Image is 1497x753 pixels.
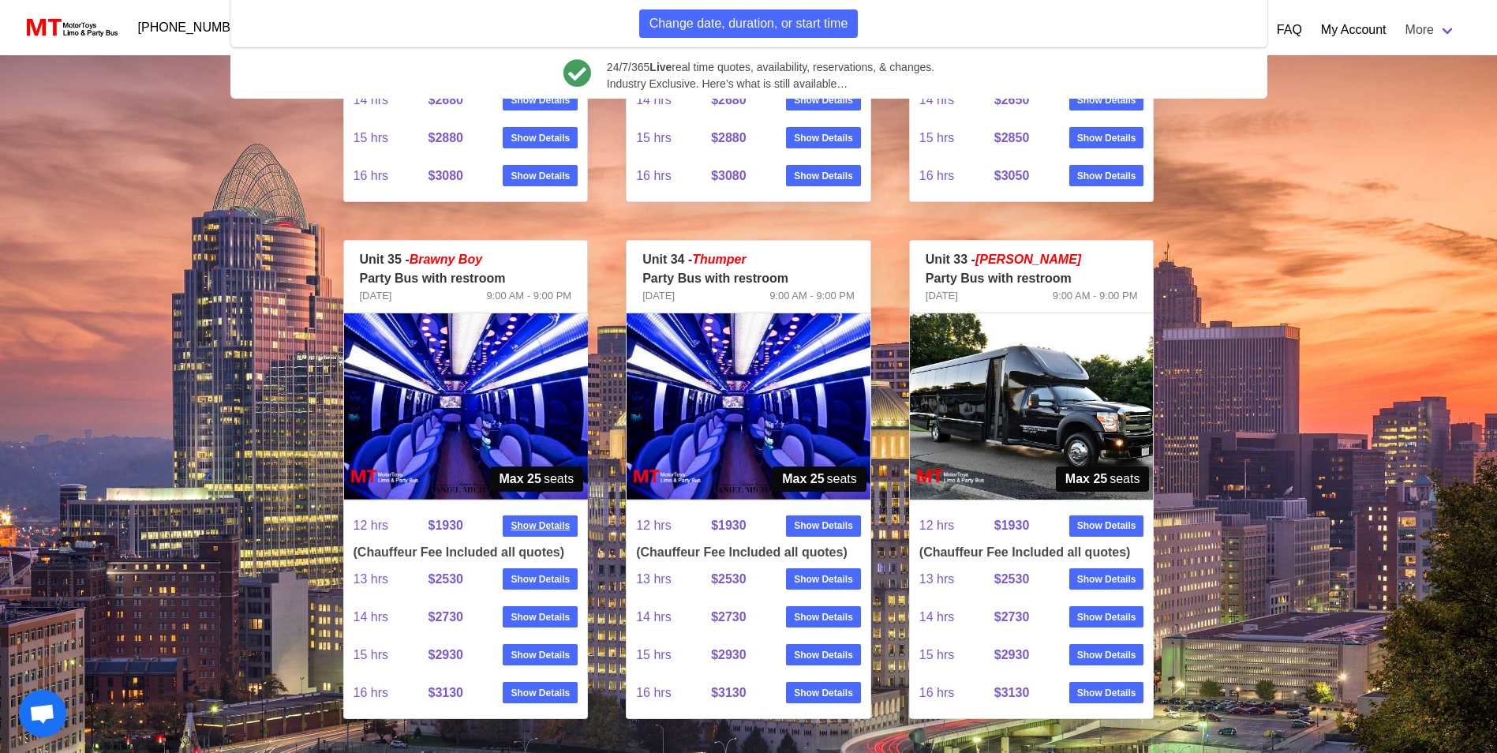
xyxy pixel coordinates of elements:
[919,157,994,195] span: 16 hrs
[511,572,570,586] strong: Show Details
[511,610,570,624] strong: Show Details
[782,470,824,489] strong: Max 25
[919,119,994,157] span: 15 hrs
[794,519,853,533] strong: Show Details
[486,288,571,304] span: 9:00 AM - 9:00 PM
[994,519,1030,532] strong: $1930
[636,598,711,636] span: 14 hrs
[773,466,866,492] span: seats
[511,169,570,183] strong: Show Details
[994,610,1030,624] strong: $2730
[1053,288,1138,304] span: 9:00 AM - 9:00 PM
[1077,131,1136,145] strong: Show Details
[428,686,463,699] strong: $3130
[794,169,853,183] strong: Show Details
[1321,21,1387,39] a: My Account
[636,157,711,195] span: 16 hrs
[636,560,711,598] span: 13 hrs
[511,131,570,145] strong: Show Details
[994,686,1030,699] strong: $3130
[711,131,747,144] strong: $2880
[910,313,1154,500] img: 33%2001.jpg
[428,572,463,586] strong: $2530
[22,17,119,39] img: MotorToys Logo
[926,250,1138,269] p: Unit 33 -
[919,674,994,712] span: 16 hrs
[642,269,855,288] p: Party Bus with restroom
[642,250,855,269] p: Unit 34 -
[354,81,429,119] span: 14 hrs
[975,253,1081,266] em: [PERSON_NAME]
[711,93,747,107] strong: $2680
[1056,466,1150,492] span: seats
[769,288,855,304] span: 9:00 AM - 9:00 PM
[794,686,853,700] strong: Show Details
[711,169,747,182] strong: $3080
[428,648,463,661] strong: $2930
[711,686,747,699] strong: $3130
[19,690,66,737] a: Open chat
[1077,610,1136,624] strong: Show Details
[627,313,870,500] img: 34%2002.jpg
[607,59,934,76] span: 24/7/365 real time quotes, availability, reservations, & changes.
[636,81,711,119] span: 14 hrs
[1077,572,1136,586] strong: Show Details
[919,507,994,545] span: 12 hrs
[1396,14,1465,46] a: More
[994,572,1030,586] strong: $2530
[794,572,853,586] strong: Show Details
[354,598,429,636] span: 14 hrs
[794,610,853,624] strong: Show Details
[1077,93,1136,107] strong: Show Details
[994,169,1030,182] strong: $3050
[994,93,1030,107] strong: $2650
[919,636,994,674] span: 15 hrs
[639,9,859,38] button: Change date, duration, or start time
[428,131,463,144] strong: $2880
[919,560,994,598] span: 13 hrs
[919,598,994,636] span: 14 hrs
[994,131,1030,144] strong: $2850
[642,288,675,304] span: [DATE]
[794,648,853,662] strong: Show Details
[354,560,429,598] span: 13 hrs
[1277,21,1302,39] a: FAQ
[428,519,463,532] strong: $1930
[490,466,584,492] span: seats
[129,12,261,43] a: [PHONE_NUMBER]
[410,253,482,266] em: Brawny Boy
[636,674,711,712] span: 16 hrs
[649,61,672,73] b: Live
[711,610,747,624] strong: $2730
[919,81,994,119] span: 14 hrs
[354,119,429,157] span: 15 hrs
[649,14,848,33] span: Change date, duration, or start time
[1077,169,1136,183] strong: Show Details
[1077,686,1136,700] strong: Show Details
[354,545,578,560] h4: (Chauffeur Fee Included all quotes)
[794,93,853,107] strong: Show Details
[354,674,429,712] span: 16 hrs
[1077,519,1136,533] strong: Show Details
[360,269,572,288] p: Party Bus with restroom
[636,636,711,674] span: 15 hrs
[344,313,588,500] img: 35%2002.jpg
[919,545,1144,560] h4: (Chauffeur Fee Included all quotes)
[711,572,747,586] strong: $2530
[354,507,429,545] span: 12 hrs
[428,169,463,182] strong: $3080
[511,519,570,533] strong: Show Details
[511,686,570,700] strong: Show Details
[511,93,570,107] strong: Show Details
[794,131,853,145] strong: Show Details
[607,76,934,92] span: Industry Exclusive. Here’s what is still available…
[511,648,570,662] strong: Show Details
[994,648,1030,661] strong: $2930
[711,648,747,661] strong: $2930
[1065,470,1107,489] strong: Max 25
[360,250,572,269] p: Unit 35 -
[636,507,711,545] span: 12 hrs
[926,269,1138,288] p: Party Bus with restroom
[354,636,429,674] span: 15 hrs
[636,119,711,157] span: 15 hrs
